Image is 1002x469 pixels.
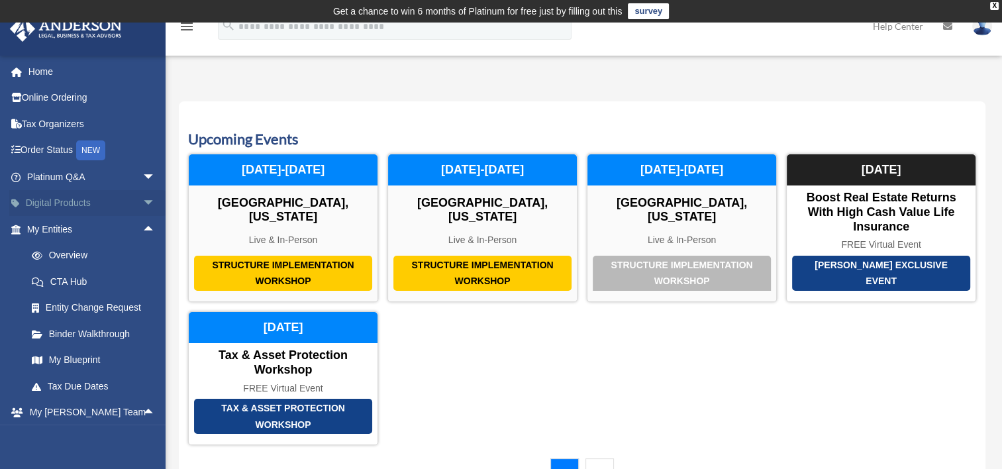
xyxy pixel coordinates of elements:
[587,234,776,246] div: Live & In-Person
[593,256,771,291] div: Structure Implementation Workshop
[9,85,175,111] a: Online Ordering
[19,373,175,399] a: Tax Due Dates
[189,196,377,225] div: [GEOGRAPHIC_DATA], [US_STATE]
[9,164,175,190] a: Platinum Q&Aarrow_drop_down
[188,129,976,150] h3: Upcoming Events
[19,321,175,347] a: Binder Walkthrough
[142,190,169,217] span: arrow_drop_down
[388,234,577,246] div: Live & In-Person
[189,154,377,186] div: [DATE]-[DATE]
[19,242,175,269] a: Overview
[9,216,175,242] a: My Entitiesarrow_drop_up
[388,196,577,225] div: [GEOGRAPHIC_DATA], [US_STATE]
[9,399,175,426] a: My [PERSON_NAME] Teamarrow_drop_up
[6,16,126,42] img: Anderson Advisors Platinum Portal
[393,256,572,291] div: Structure Implementation Workshop
[787,191,976,234] div: Boost Real Estate Returns with High Cash Value Life Insurance
[179,19,195,34] i: menu
[787,154,976,186] div: [DATE]
[19,347,175,374] a: My Blueprint
[19,295,175,321] a: Entity Change Request
[9,137,175,164] a: Order StatusNEW
[221,18,236,32] i: search
[786,154,976,302] a: [PERSON_NAME] Exclusive Event Boost Real Estate Returns with High Cash Value Life Insurance FREE ...
[587,196,776,225] div: [GEOGRAPHIC_DATA], [US_STATE]
[142,399,169,427] span: arrow_drop_up
[188,311,378,445] a: Tax & Asset Protection Workshop Tax & Asset Protection Workshop FREE Virtual Event [DATE]
[188,154,378,302] a: Structure Implementation Workshop [GEOGRAPHIC_DATA], [US_STATE] Live & In-Person [DATE]-[DATE]
[9,111,175,137] a: Tax Organizers
[587,154,777,302] a: Structure Implementation Workshop [GEOGRAPHIC_DATA], [US_STATE] Live & In-Person [DATE]-[DATE]
[142,164,169,191] span: arrow_drop_down
[194,256,372,291] div: Structure Implementation Workshop
[972,17,992,36] img: User Pic
[388,154,577,186] div: [DATE]-[DATE]
[587,154,776,186] div: [DATE]-[DATE]
[189,383,377,394] div: FREE Virtual Event
[189,234,377,246] div: Live & In-Person
[142,216,169,243] span: arrow_drop_up
[189,312,377,344] div: [DATE]
[189,348,377,377] div: Tax & Asset Protection Workshop
[76,140,105,160] div: NEW
[990,2,999,10] div: close
[9,58,175,85] a: Home
[628,3,669,19] a: survey
[19,268,175,295] a: CTA Hub
[179,23,195,34] a: menu
[792,256,970,291] div: [PERSON_NAME] Exclusive Event
[9,190,175,217] a: Digital Productsarrow_drop_down
[787,239,976,250] div: FREE Virtual Event
[333,3,623,19] div: Get a chance to win 6 months of Platinum for free just by filling out this
[194,399,372,434] div: Tax & Asset Protection Workshop
[387,154,577,302] a: Structure Implementation Workshop [GEOGRAPHIC_DATA], [US_STATE] Live & In-Person [DATE]-[DATE]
